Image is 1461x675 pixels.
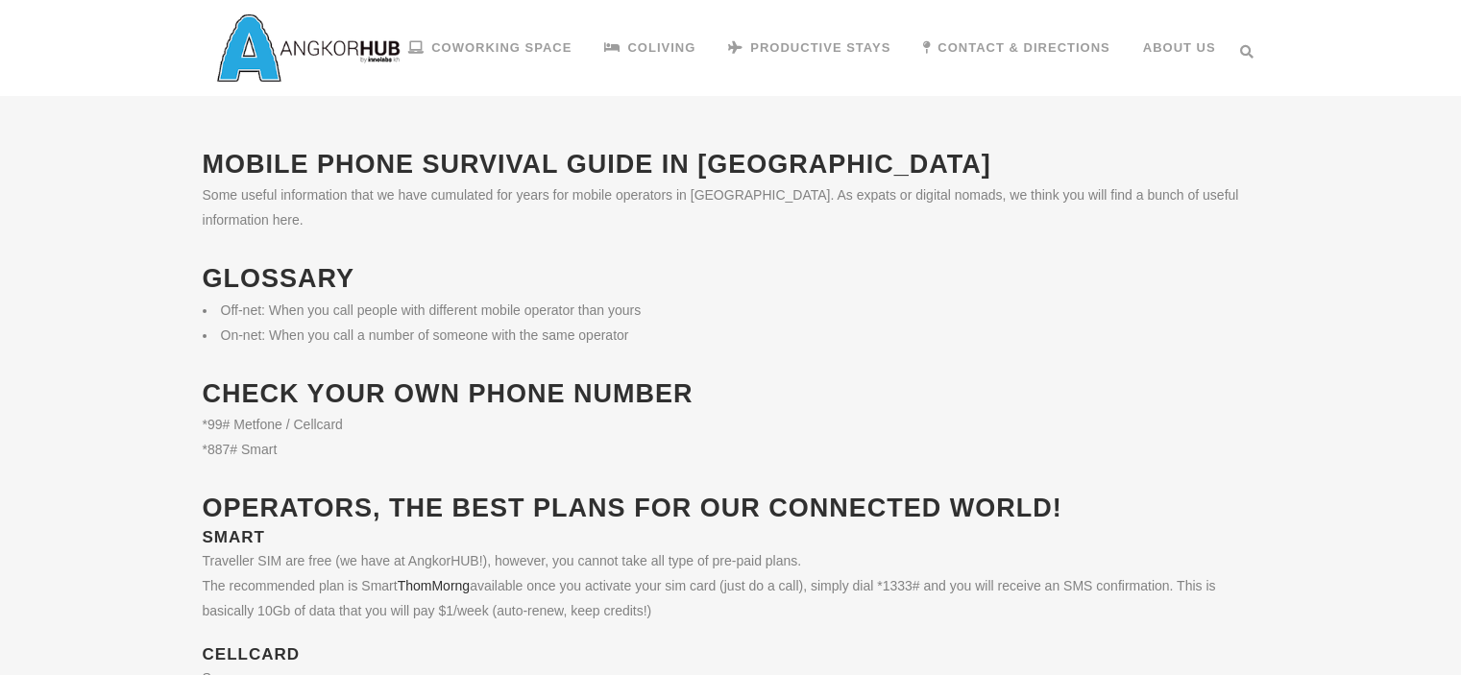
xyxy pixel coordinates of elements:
h2: Operators, the best plans for our connected world! [203,491,1259,526]
span: Coworking Space [431,40,572,55]
li: On-net: When you call a number of someone with the same operator [203,323,1259,348]
iframe: Drift Widget Chat Controller [1365,579,1438,652]
span: Productive Stays [750,40,890,55]
h3: CELLCARD [203,644,1259,665]
li: Off-net: When you call people with different mobile operator than yours [203,298,1259,323]
h2: Glossary [203,261,1259,297]
span: Coliving [627,40,695,55]
span: About us [1143,40,1216,55]
h2: Check your own phone number [203,376,1259,412]
p: Some useful information that we have cumulated for years for mobile operators in [GEOGRAPHIC_DATA... [203,182,1259,232]
h3: SMART [203,527,1259,548]
iframe: Drift Widget Chat Window [1065,255,1449,591]
a: ThomMorng [398,578,470,593]
span: Contact & Directions [937,40,1109,55]
h2: Mobile Phone Survival Guide in [GEOGRAPHIC_DATA] [203,147,1259,182]
p: Traveller SIM are free (we have at AngkorHUB!), however, you cannot take all type of pre-paid pla... [203,548,1259,623]
p: *99# Metfone / Cellcard *887# Smart [203,412,1259,462]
